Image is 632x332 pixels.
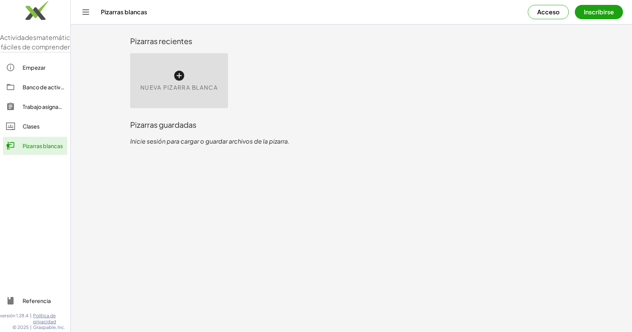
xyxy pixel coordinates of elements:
[33,324,65,330] font: Graspable, Inc.
[23,64,46,71] font: Empezar
[140,84,218,91] font: Nueva pizarra blanca
[33,313,56,324] font: Política de privacidad
[1,33,77,51] font: matemáticas fáciles de comprender
[23,103,65,110] font: Trabajo asignado
[528,5,569,19] button: Acceso
[130,137,290,145] font: Inicie sesión para cargar o guardar archivos de la pizarra.
[3,137,67,155] a: Pizarras blancas
[537,8,559,16] font: Acceso
[130,120,196,129] font: Pizarras guardadas
[23,84,78,90] font: Banco de actividades
[575,5,623,19] button: Inscribirse
[130,36,192,46] font: Pizarras recientes
[3,117,67,135] a: Clases
[12,324,29,330] font: © 2025
[23,297,51,304] font: Referencia
[23,123,39,130] font: Clases
[3,58,67,76] a: Empezar
[30,324,32,330] font: |
[584,8,614,16] font: Inscribirse
[3,78,67,96] a: Banco de actividades
[80,6,92,18] button: Cambiar navegación
[33,313,70,324] a: Política de privacidad
[3,292,67,310] a: Referencia
[23,142,63,149] font: Pizarras blancas
[3,98,67,116] a: Trabajo asignado
[30,313,32,318] font: |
